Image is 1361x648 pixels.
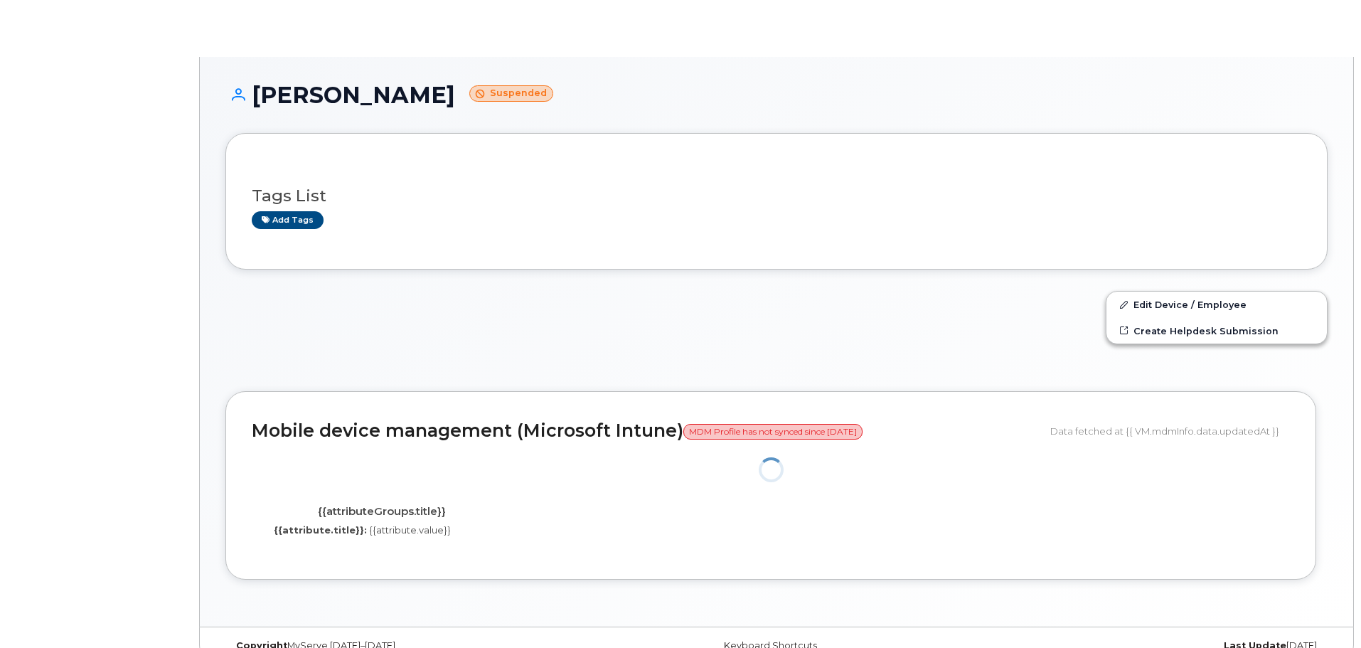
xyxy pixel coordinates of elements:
span: {{attribute.value}} [369,524,451,536]
a: Add tags [252,211,324,229]
h4: {{attributeGroups.title}} [262,506,501,518]
h1: [PERSON_NAME] [225,83,1328,107]
a: Create Helpdesk Submission [1106,318,1327,344]
label: {{attribute.title}}: [274,524,367,537]
a: Edit Device / Employee [1106,292,1327,317]
h3: Tags List [252,187,1301,205]
small: Suspended [469,85,553,102]
span: MDM Profile has not synced since [DATE] [683,424,863,440]
div: Data fetched at {{ VM.mdmInfo.data.updatedAt }} [1050,418,1290,445]
h2: Mobile device management (Microsoft Intune) [252,421,1040,441]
